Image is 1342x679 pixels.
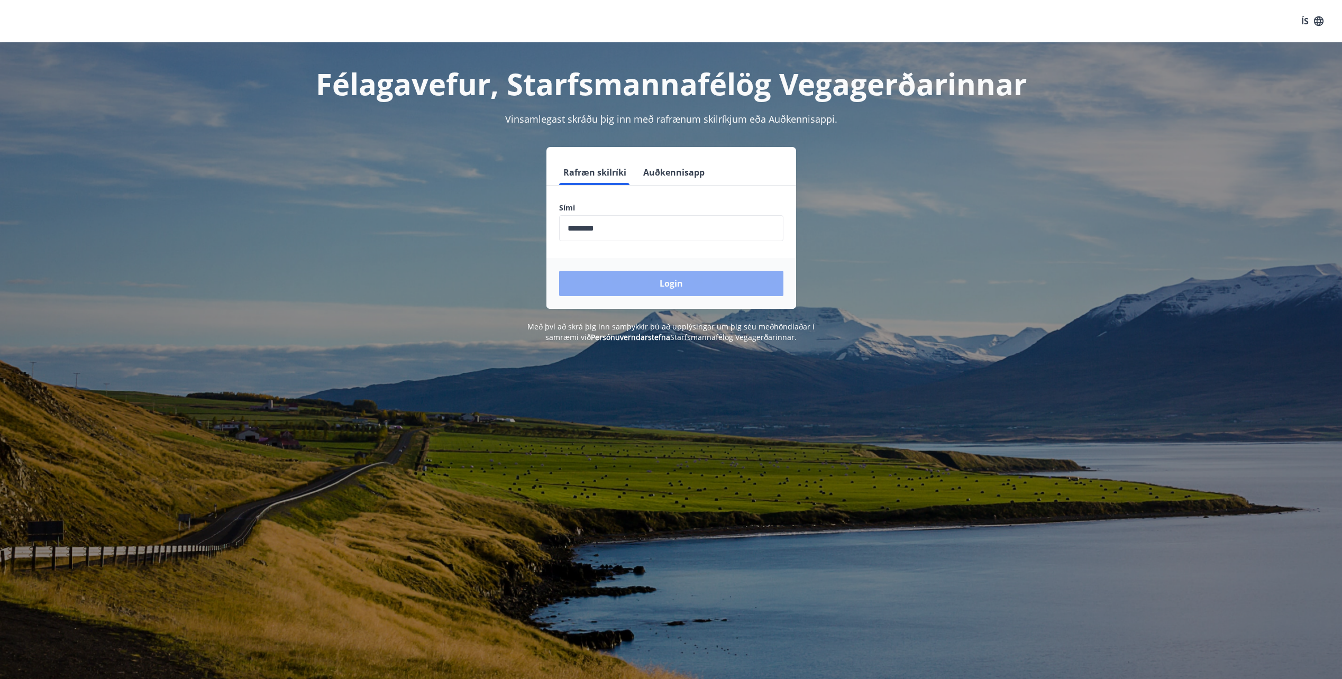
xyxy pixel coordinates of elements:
[559,203,783,213] label: Sími
[1295,12,1329,31] button: ÍS
[591,332,670,342] a: Persónuverndarstefna
[559,271,783,296] button: Login
[639,160,709,185] button: Auðkennisapp
[303,63,1039,104] h1: Félagavefur, Starfsmannafélög Vegagerðarinnar
[505,113,837,125] span: Vinsamlegast skráðu þig inn með rafrænum skilríkjum eða Auðkennisappi.
[527,322,815,342] span: Með því að skrá þig inn samþykkir þú að upplýsingar um þig séu meðhöndlaðar í samræmi við Starfsm...
[559,160,631,185] button: Rafræn skilríki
